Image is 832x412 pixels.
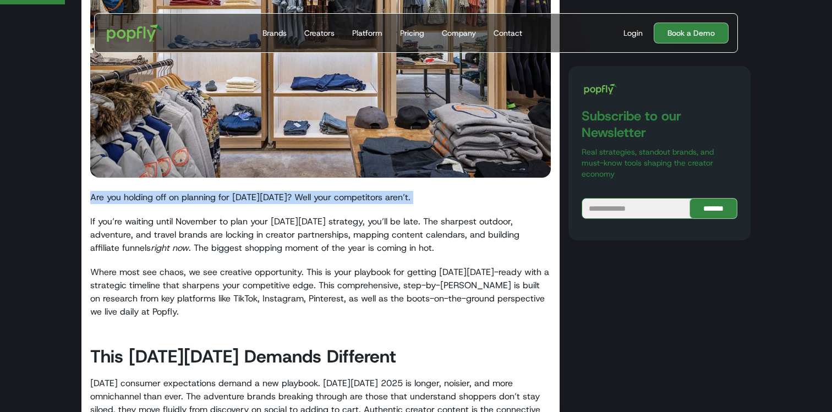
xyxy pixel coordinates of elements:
div: Company [442,28,476,39]
div: Platform [352,28,382,39]
a: Login [619,28,647,39]
div: Pricing [400,28,424,39]
a: Company [437,14,480,52]
em: right now [151,242,189,254]
a: Contact [489,14,527,52]
div: Contact [494,28,522,39]
h3: Subscribe to our Newsletter [582,108,737,141]
strong: This [DATE][DATE] Demands Different [90,345,396,368]
a: Pricing [396,14,429,52]
div: Brands [262,28,287,39]
div: Login [623,28,643,39]
a: Creators [300,14,339,52]
a: Platform [348,14,387,52]
a: Book a Demo [654,23,729,43]
a: Brands [258,14,291,52]
p: If you’re waiting until November to plan your [DATE][DATE] strategy, you’ll be late. The sharpest... [90,215,551,255]
form: Blog Subscribe [582,198,737,219]
p: Are you holding off on planning for [DATE][DATE]? Well your competitors aren’t. [90,191,551,204]
p: Where most see chaos, we see creative opportunity. This is your playbook for getting [DATE][DATE]... [90,266,551,318]
a: home [99,17,170,50]
div: Creators [304,28,335,39]
p: Real strategies, standout brands, and must-know tools shaping the creator economy [582,146,737,179]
